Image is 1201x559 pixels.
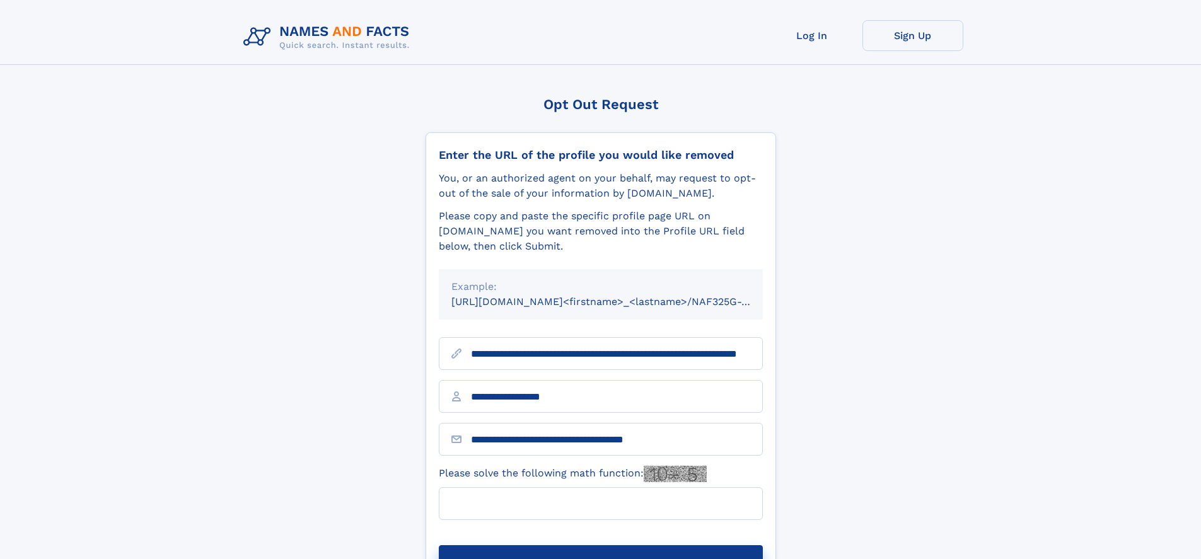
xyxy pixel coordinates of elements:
a: Log In [762,20,862,51]
label: Please solve the following math function: [439,466,707,482]
div: You, or an authorized agent on your behalf, may request to opt-out of the sale of your informatio... [439,171,763,201]
div: Example: [451,279,750,294]
div: Please copy and paste the specific profile page URL on [DOMAIN_NAME] you want removed into the Pr... [439,209,763,254]
a: Sign Up [862,20,963,51]
small: [URL][DOMAIN_NAME]<firstname>_<lastname>/NAF325G-xxxxxxxx [451,296,787,308]
img: Logo Names and Facts [238,20,420,54]
div: Enter the URL of the profile you would like removed [439,148,763,162]
div: Opt Out Request [426,96,776,112]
